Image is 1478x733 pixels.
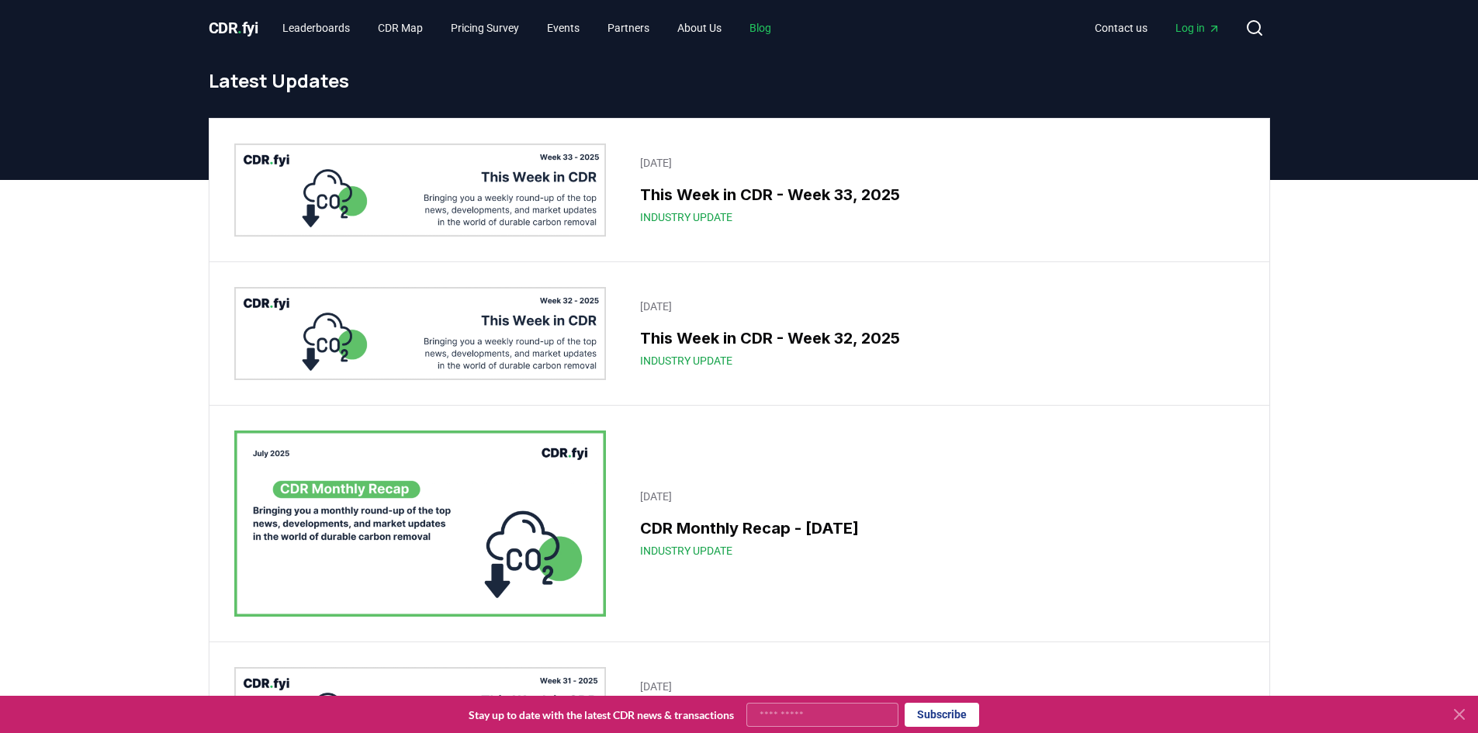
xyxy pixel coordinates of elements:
p: [DATE] [640,489,1234,504]
p: [DATE] [640,299,1234,314]
span: Industry Update [640,209,732,225]
h3: CDR Monthly Recap - [DATE] [640,517,1234,540]
span: . [237,19,242,37]
a: CDR Map [365,14,435,42]
a: Contact us [1082,14,1160,42]
h1: Latest Updates [209,68,1270,93]
a: Blog [737,14,784,42]
img: CDR Monthly Recap - July 2025 blog post image [234,430,607,617]
a: [DATE]This Week in CDR - Week 33, 2025Industry Update [631,146,1244,234]
span: Log in [1175,20,1220,36]
a: Events [535,14,592,42]
p: [DATE] [640,155,1234,171]
a: About Us [665,14,734,42]
p: [DATE] [640,679,1234,694]
h3: This Week in CDR - Week 33, 2025 [640,183,1234,206]
img: This Week in CDR - Week 33, 2025 blog post image [234,143,607,237]
a: Pricing Survey [438,14,531,42]
a: [DATE]CDR Monthly Recap - [DATE]Industry Update [631,479,1244,568]
h3: This Week in CDR - Week 32, 2025 [640,327,1234,350]
span: Industry Update [640,543,732,558]
a: Leaderboards [270,14,362,42]
a: CDR.fyi [209,17,258,39]
img: This Week in CDR - Week 32, 2025 blog post image [234,287,607,380]
span: Industry Update [640,353,732,368]
a: Partners [595,14,662,42]
a: [DATE]This Week in CDR - Week 32, 2025Industry Update [631,289,1244,378]
nav: Main [270,14,784,42]
nav: Main [1082,14,1233,42]
span: CDR fyi [209,19,258,37]
a: Log in [1163,14,1233,42]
